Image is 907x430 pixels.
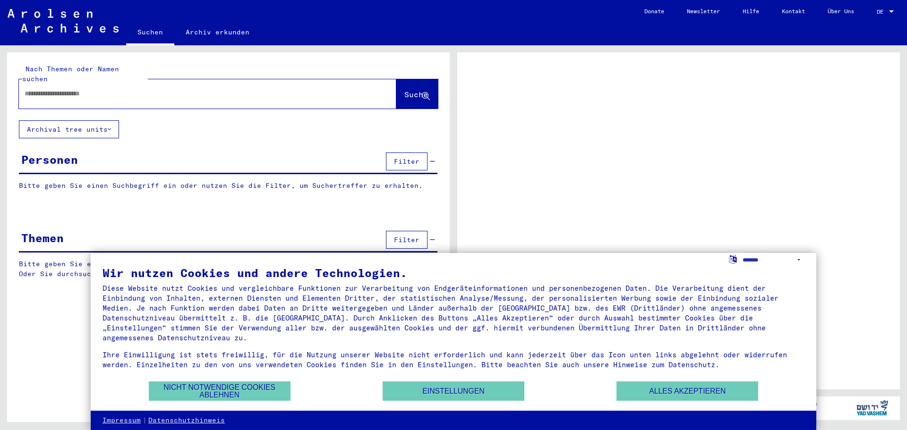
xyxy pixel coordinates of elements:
button: Filter [386,152,428,170]
span: DE [877,8,887,15]
div: Diese Website nutzt Cookies und vergleichbare Funktionen zur Verarbeitung von Endgeräteinformatio... [103,283,804,343]
span: Filter [394,157,419,166]
div: Ihre Einwilligung ist stets freiwillig, für die Nutzung unserer Website nicht erforderlich und ka... [103,350,804,370]
button: Alles akzeptieren [616,381,758,401]
span: Suche [404,90,428,99]
a: Archiv erkunden [174,21,261,43]
label: Sprache auswählen [728,254,738,263]
button: Nicht notwendige Cookies ablehnen [149,381,291,401]
a: Impressum [103,416,141,425]
select: Sprache auswählen [743,253,804,267]
button: Einstellungen [383,381,524,401]
span: Filter [394,236,419,244]
a: Suchen [126,21,174,45]
mat-label: Nach Themen oder Namen suchen [22,65,119,83]
p: Bitte geben Sie einen Suchbegriff ein oder nutzen Sie die Filter, um Suchertreffer zu erhalten. [19,181,437,191]
div: Personen [21,151,78,168]
p: Bitte geben Sie einen Suchbegriff ein oder nutzen Sie die Filter, um Suchertreffer zu erhalten. O... [19,259,438,279]
img: Arolsen_neg.svg [8,9,119,33]
div: Themen [21,229,64,246]
button: Filter [386,231,428,249]
button: Suche [396,79,438,109]
img: yv_logo.png [855,396,890,420]
button: Archival tree units [19,120,119,138]
a: Datenschutzhinweis [148,416,225,425]
div: Wir nutzen Cookies und andere Technologien. [103,267,804,278]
